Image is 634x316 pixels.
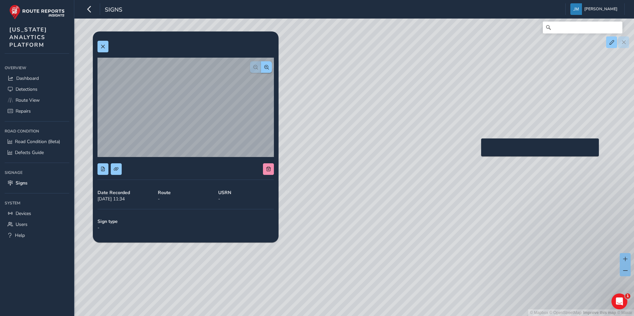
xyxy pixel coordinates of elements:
span: Devices [16,210,31,217]
div: Signage [5,168,69,178]
div: - [95,216,276,233]
a: Road Condition (Beta) [5,136,69,147]
strong: Sign type [97,218,274,225]
button: [PERSON_NAME] [570,3,620,15]
a: Dashboard [5,73,69,84]
strong: Date Recorded [97,189,153,196]
span: Signs [16,180,28,186]
div: [DATE] 11:34 [95,187,156,204]
span: Route View [16,97,40,103]
a: Signs [5,178,69,188]
span: [PERSON_NAME] [584,3,617,15]
div: - [216,187,276,204]
a: Help [5,230,69,241]
a: Repairs [5,106,69,117]
div: Overview [5,63,69,73]
strong: USRN [218,189,274,196]
span: Repairs [16,108,31,114]
span: Defects Guide [15,149,44,156]
a: Devices [5,208,69,219]
strong: Route [158,189,214,196]
a: Users [5,219,69,230]
span: [US_STATE] ANALYTICS PLATFORM [9,26,47,49]
span: 1 [625,293,630,299]
img: diamond-layout [570,3,582,15]
a: Defects Guide [5,147,69,158]
span: Users [16,221,28,228]
img: rr logo [9,5,65,20]
a: Detections [5,84,69,95]
span: Dashboard [16,75,39,81]
iframe: Intercom live chat [611,293,627,309]
a: Route View [5,95,69,106]
div: System [5,198,69,208]
div: - [156,187,216,204]
span: Road Condition (Beta) [15,138,60,145]
div: Road Condition [5,126,69,136]
span: Signs [105,6,122,15]
input: Search [543,22,622,33]
span: Help [15,232,25,238]
span: Detections [16,86,37,92]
